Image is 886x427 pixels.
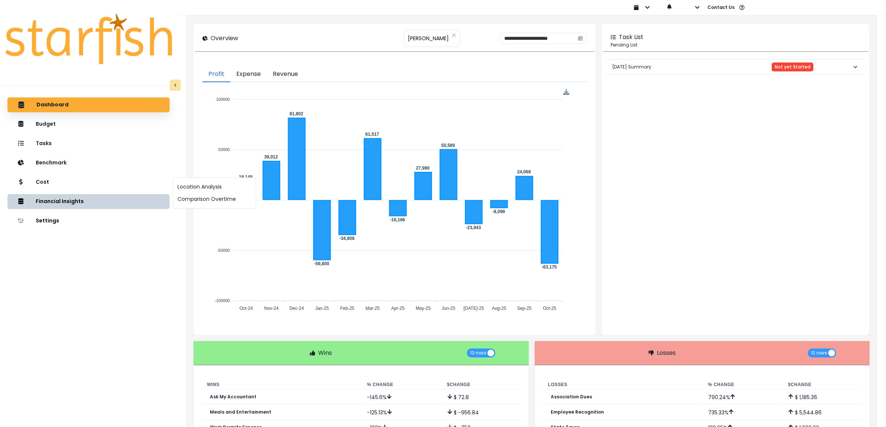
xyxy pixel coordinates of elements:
tspan: Oct-25 [543,306,557,311]
td: $ 5,544.86 [782,405,862,420]
button: Comparison Overtime [173,193,256,205]
button: Cost [7,175,170,190]
th: $ Change [782,380,862,389]
p: Budget [36,121,56,127]
th: % Change [702,380,782,389]
p: Ask My Accountant [210,394,256,399]
td: -125.13 % [361,405,441,420]
tspan: Dec-24 [290,306,304,311]
tspan: [DATE]-25 [464,306,484,311]
p: Employee Recognition [551,410,604,415]
p: Losses [657,349,676,357]
p: Overview [211,34,238,43]
th: Wins [201,380,361,389]
p: Wins [318,349,332,357]
svg: close [452,33,456,38]
button: Expense [230,67,267,82]
p: [DATE] Summary [612,58,651,76]
p: Meals and Entertainment [210,410,271,415]
td: $ 72.8 [441,389,521,405]
tspan: -50000 [217,248,230,253]
button: Tasks [7,136,170,151]
button: [DATE] SummaryNot yet Started [606,60,865,74]
button: Location Analysis [173,181,256,193]
button: Financial Insights [7,194,170,209]
td: $ -956.84 [441,405,521,420]
tspan: Oct-24 [240,306,253,311]
p: Tasks [36,140,52,147]
svg: calendar [578,36,583,41]
tspan: Sep-25 [517,306,532,311]
button: Profit [202,67,230,82]
tspan: Aug-25 [492,306,506,311]
tspan: Mar-25 [366,306,380,311]
td: $ 1,185.36 [782,389,862,405]
tspan: May-25 [416,306,431,311]
tspan: Feb-25 [340,306,355,311]
tspan: 100000 [216,97,230,102]
button: Benchmark [7,155,170,170]
p: Benchmark [36,160,67,166]
button: Clear [452,32,456,39]
button: Revenue [267,67,304,82]
p: Task List [619,33,643,42]
button: Dashboard [7,97,170,112]
span: 10 rows [811,349,827,357]
td: 790.24 % [702,389,782,405]
button: Settings [7,213,170,228]
td: -145.6 % [361,389,441,405]
span: Not yet Started [775,64,810,70]
th: Losses [542,380,702,389]
span: [PERSON_NAME] [408,30,449,46]
tspan: Jun-25 [442,306,455,311]
p: Cost [36,179,49,185]
span: 10 rows [470,349,486,357]
img: Download Profit [563,89,570,95]
p: Association Dues [551,394,592,399]
p: Dashboard [36,102,68,108]
p: Pending List [611,42,861,48]
th: $ Change [441,380,521,389]
td: 735.33 % [702,405,782,420]
th: % Change [361,380,441,389]
tspan: Jan-25 [315,306,329,311]
tspan: Nov-24 [264,306,279,311]
div: Menu [563,89,570,95]
tspan: Apr-25 [391,306,405,311]
button: Budget [7,117,170,132]
tspan: 50000 [218,147,230,152]
tspan: -100000 [215,299,230,303]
